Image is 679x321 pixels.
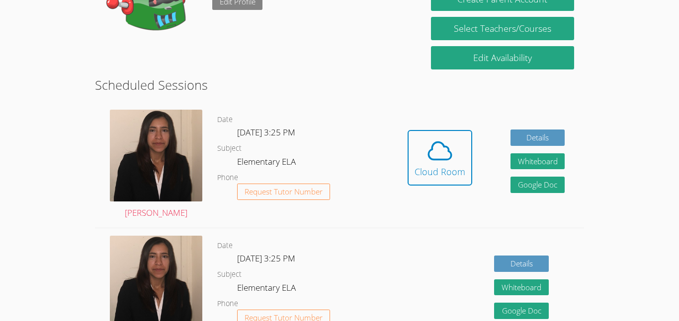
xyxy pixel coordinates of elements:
a: Google Doc [510,177,565,193]
button: Whiteboard [494,279,549,296]
img: avatar.png [110,110,202,201]
dd: Elementary ELA [237,155,298,172]
button: Request Tutor Number [237,184,330,200]
dd: Elementary ELA [237,281,298,298]
button: Whiteboard [510,153,565,170]
button: Cloud Room [408,130,472,186]
dt: Date [217,240,233,252]
span: [DATE] 3:25 PM [237,253,295,264]
a: Details [510,129,565,146]
a: Edit Availability [431,46,574,69]
span: [DATE] 3:25 PM [237,127,295,138]
dt: Phone [217,172,238,184]
h2: Scheduled Sessions [95,75,584,94]
a: Details [494,256,549,272]
a: [PERSON_NAME] [110,110,202,220]
dt: Phone [217,298,238,310]
a: Select Teachers/Courses [431,17,574,40]
dt: Subject [217,268,242,281]
div: Cloud Room [415,165,465,179]
dt: Date [217,114,233,126]
span: Request Tutor Number [245,188,323,195]
dt: Subject [217,142,242,155]
a: Google Doc [494,303,549,319]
